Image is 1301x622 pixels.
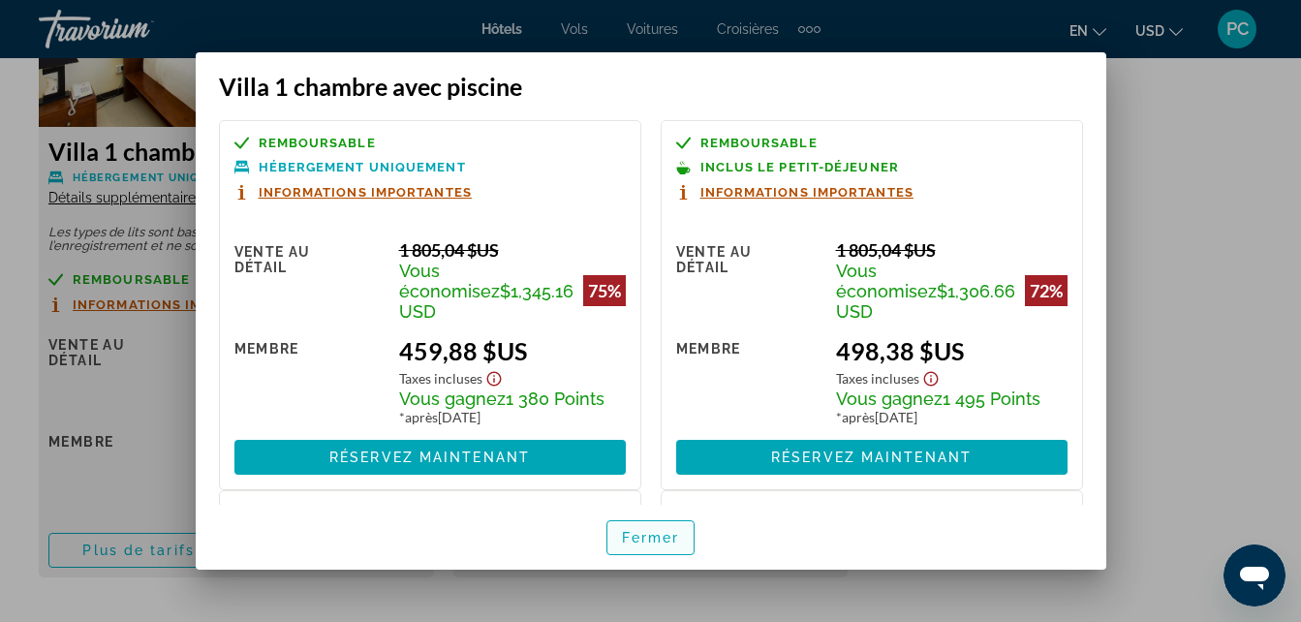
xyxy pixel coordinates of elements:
[482,365,506,388] button: Afficher l’avis de non-responsabilité sur les taxes et les frais
[234,136,626,150] a: Remboursable
[836,370,919,387] span: Taxes incluses
[399,261,500,301] span: Vous économisez
[219,72,522,101] font: Villa 1 chambre avec piscine
[676,136,1068,150] a: Remboursable
[1025,275,1068,306] div: 72%
[676,336,821,425] div: Membre
[399,370,482,387] span: Taxes incluses
[234,239,385,322] div: Vente au détail
[836,261,937,301] span: Vous économisez
[259,137,376,149] span: Remboursable
[700,161,899,173] span: Inclus le petit-déjeuner
[234,336,385,425] div: Membre
[836,389,943,409] span: Vous gagnez
[676,239,821,322] div: Vente au détail
[234,184,472,201] button: Informations importantes
[771,450,972,465] span: Réservez maintenant
[842,409,875,425] span: après
[919,365,943,388] button: Afficher l’avis de non-responsabilité sur les taxes et les frais
[606,520,696,555] button: Fermer
[506,389,604,409] span: 1 380 Points
[622,530,680,545] span: Fermer
[836,281,1015,322] span: $1,306.66 USD
[700,186,914,199] span: Informations importantes
[234,440,626,475] button: Réservez maintenant
[836,239,1068,261] div: 1 805,04 $US
[943,389,1040,409] span: 1 495 Points
[842,409,917,425] font: [DATE]
[405,409,438,425] span: après
[700,137,818,149] span: Remboursable
[259,161,466,173] span: Hébergement uniquement
[836,336,964,365] font: 498,38 $US
[676,184,914,201] button: Informations importantes
[259,186,472,199] span: Informations importantes
[405,409,480,425] font: [DATE]
[1224,544,1286,606] iframe: Bouton de lancement de la fenêtre de messagerie
[583,275,626,306] div: 75%
[399,239,626,261] div: 1 805,04 $US
[399,336,527,365] font: 459,88 $US
[329,450,530,465] span: Réservez maintenant
[399,389,506,409] span: Vous gagnez
[676,440,1068,475] button: Réservez maintenant
[399,281,573,322] span: $1,345.16 USD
